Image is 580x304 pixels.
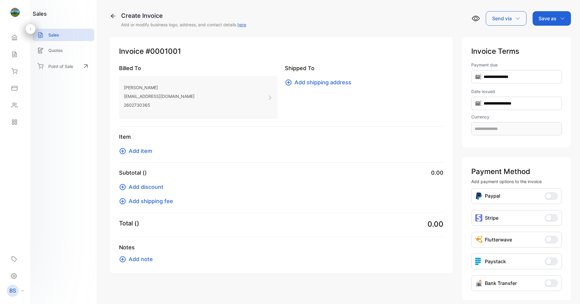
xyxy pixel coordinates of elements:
[285,78,355,86] button: Add shipping address
[119,133,443,141] p: Item
[129,197,173,205] span: Add shipping fee
[471,62,562,68] label: Payment due
[427,219,443,230] span: 0.00
[492,15,512,22] p: Send via
[539,15,556,22] p: Save as
[11,8,20,17] img: logo
[475,192,482,200] img: Icon
[121,21,246,28] p: Add or modify business logo, address, and contact details
[486,11,527,26] button: Send via
[555,279,580,304] iframe: LiveChat chat widget
[121,11,246,20] div: Create Invoice
[471,46,562,57] p: Invoice Terms
[485,214,498,222] p: Stripe
[124,83,195,92] p: [PERSON_NAME]
[129,255,153,263] span: Add note
[485,258,506,265] p: Paystack
[485,192,500,200] p: Paypal
[471,166,562,177] p: Payment Method
[48,32,59,38] p: Sales
[471,114,562,120] label: Currency
[33,60,94,73] a: Point of Sale
[285,64,443,72] p: Shipped To
[119,243,443,251] p: Notes
[237,22,246,27] a: here
[485,280,517,287] p: Bank Transfer
[33,44,94,57] a: Quotes
[129,147,152,155] span: Add item
[295,78,351,86] span: Add shipping address
[48,63,73,70] p: Point of Sale
[48,47,63,53] p: Quotes
[119,255,156,263] button: Add note
[33,10,47,18] h1: sales
[475,214,482,222] img: icon
[485,236,512,243] p: Flutterwave
[124,92,195,101] p: [EMAIL_ADDRESS][DOMAIN_NAME]
[129,183,163,191] span: Add discount
[431,169,443,177] span: 0.00
[119,197,177,205] button: Add shipping fee
[471,88,562,95] label: Date issued
[119,46,443,57] p: Invoice
[471,178,562,185] p: Add payment options to the invoice
[33,29,94,41] a: Sales
[9,287,16,295] p: BS
[475,236,482,243] img: Icon
[475,258,482,265] img: icon
[533,11,571,26] button: Save as
[475,280,482,287] img: Icon
[124,101,195,109] p: 2602730365
[146,46,181,57] span: #0001001
[119,147,156,155] button: Add item
[119,169,147,177] p: Subtotal ()
[119,64,278,72] p: Billed To
[119,219,139,228] p: Total ()
[119,183,167,191] button: Add discount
